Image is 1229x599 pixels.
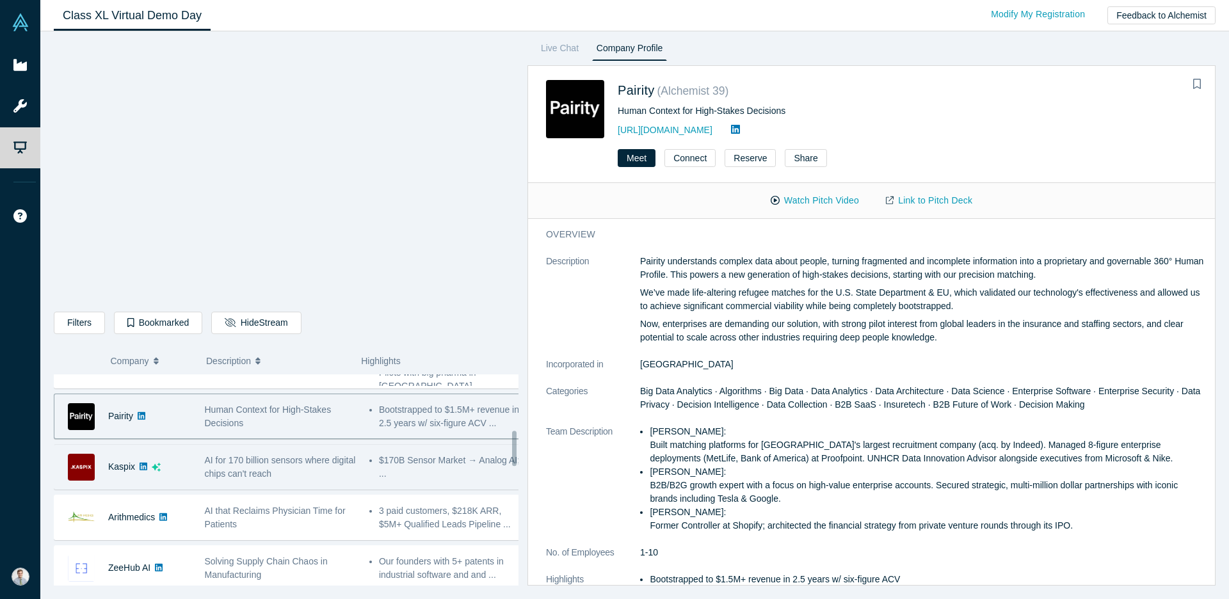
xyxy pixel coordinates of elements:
[206,347,251,374] span: Description
[725,149,776,167] button: Reserve
[211,312,301,334] button: HideStream
[640,317,1206,344] p: Now, enterprises are demanding our solution, with strong pilot interest from global leaders in th...
[640,386,1200,410] span: Big Data Analytics · Algorithms · Big Data · Data Analytics · Data Architecture · Data Science · ...
[657,84,729,97] small: ( Alchemist 39 )
[379,454,520,481] li: $170B Sensor Market → Analog AI; ...
[114,312,202,334] button: Bookmarked
[54,1,211,31] a: Class XL Virtual Demo Day
[546,228,1188,241] h3: overview
[108,411,133,421] a: Pairity
[650,425,1206,465] li: [PERSON_NAME]: Built matching platforms for [GEOGRAPHIC_DATA]'s largest recruitment company (acq....
[12,568,29,586] img: Robert Paull's Account
[618,149,655,167] button: Meet
[546,358,640,385] dt: Incorporated in
[152,463,161,472] svg: dsa ai sparkles
[546,385,640,425] dt: Categories
[206,347,348,374] button: Description
[650,573,1206,586] li: Bootstrapped to $1.5M+ revenue in 2.5 years w/ six-figure ACV
[618,104,1045,118] div: Human Context for High-Stakes Decisions
[536,40,583,61] a: Live Chat
[379,366,520,393] li: Pilots with big pharma in [GEOGRAPHIC_DATA] ...
[592,40,667,61] a: Company Profile
[68,555,95,582] img: ZeeHub AI's Logo
[640,358,1206,371] dd: [GEOGRAPHIC_DATA]
[785,149,826,167] button: Share
[650,465,1206,506] li: [PERSON_NAME]: B2B/B2G growth expert with a focus on high-value enterprise accounts. Secured stra...
[379,555,520,582] li: Our founders with 5+ patents in industrial software and and ...
[618,83,655,97] a: Pairity
[205,404,332,428] span: Human Context for High-Stakes Decisions
[205,556,328,580] span: Solving Supply Chain Chaos in Manufacturing
[68,454,95,481] img: Kaspix's Logo
[68,504,95,531] img: Arithmedics's Logo
[68,403,95,430] img: Pairity's Logo
[205,506,346,529] span: AI that Reclaims Physician Time for Patients
[664,149,716,167] button: Connect
[650,506,1206,532] li: [PERSON_NAME]: Former Controller at Shopify; architected the financial strategy from private vent...
[379,403,520,430] li: Bootstrapped to $1.5M+ revenue in 2.5 years w/ six-figure ACV ...
[379,504,520,531] li: 3 paid customers, $218K ARR, $5M+ Qualified Leads Pipeline ...
[640,255,1206,282] p: Pairity understands complex data about people, turning fragmented and incomplete information into...
[640,286,1206,313] p: We’ve made life-altering refugee matches for the U.S. State Department & EU, which validated our ...
[546,546,640,573] dt: No. of Employees
[54,312,105,334] button: Filters
[108,461,135,472] a: Kaspix
[1188,76,1206,93] button: Bookmark
[111,347,149,374] span: Company
[872,189,986,212] a: Link to Pitch Deck
[618,125,712,135] a: [URL][DOMAIN_NAME]
[757,189,872,212] button: Watch Pitch Video
[108,512,155,522] a: Arithmedics
[54,42,518,302] iframe: Alchemist Class XL Demo Day: Vault
[640,546,1206,559] dd: 1-10
[108,563,150,573] a: ZeeHub AI
[12,13,29,31] img: Alchemist Vault Logo
[977,3,1098,26] a: Modify My Registration
[546,80,604,138] img: Pairity's Logo
[205,455,356,479] span: AI for 170 billion sensors where digital chips can't reach
[361,356,400,366] span: Highlights
[1107,6,1216,24] button: Feedback to Alchemist
[546,425,640,546] dt: Team Description
[546,255,640,358] dt: Description
[111,347,193,374] button: Company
